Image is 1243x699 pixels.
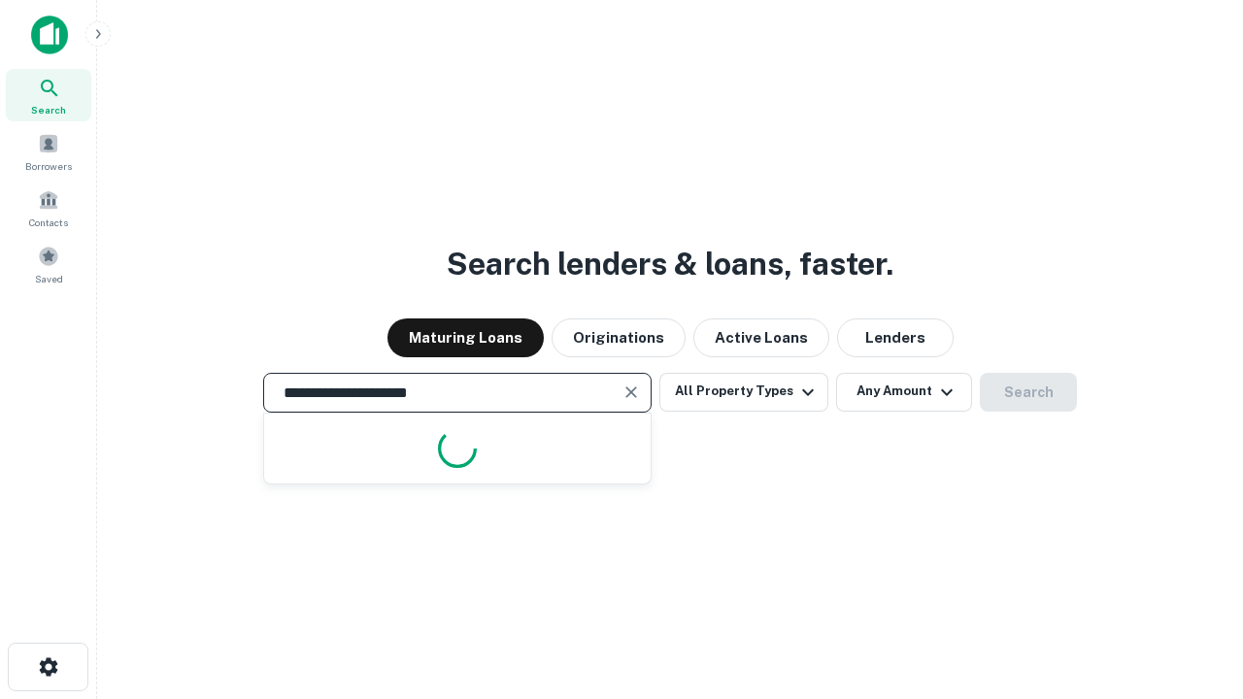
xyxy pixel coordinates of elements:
[6,238,91,290] a: Saved
[25,158,72,174] span: Borrowers
[1146,544,1243,637] iframe: Chat Widget
[6,182,91,234] a: Contacts
[618,379,645,406] button: Clear
[6,69,91,121] a: Search
[29,215,68,230] span: Contacts
[659,373,828,412] button: All Property Types
[31,16,68,54] img: capitalize-icon.png
[693,318,829,357] button: Active Loans
[35,271,63,286] span: Saved
[552,318,686,357] button: Originations
[837,318,954,357] button: Lenders
[836,373,972,412] button: Any Amount
[387,318,544,357] button: Maturing Loans
[6,125,91,178] a: Borrowers
[31,102,66,117] span: Search
[447,241,893,287] h3: Search lenders & loans, faster.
